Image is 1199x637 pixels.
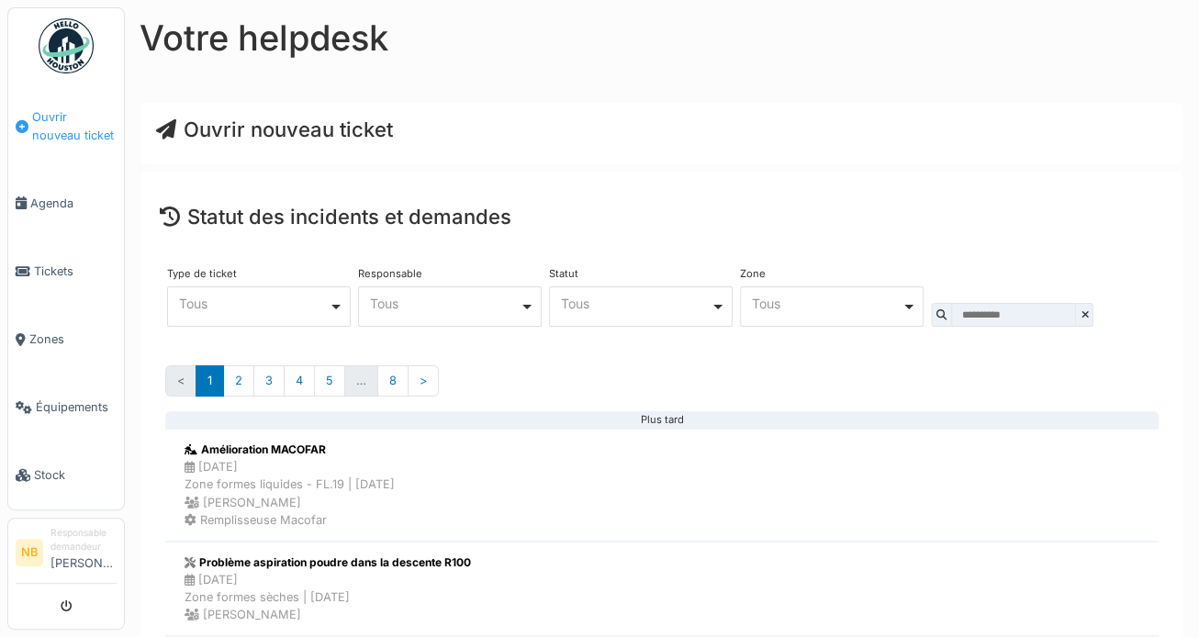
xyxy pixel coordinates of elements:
a: 3 [253,365,285,396]
span: Agenda [30,195,117,212]
span: Stock [34,466,117,484]
a: 8 [377,365,409,396]
a: Amélioration MACOFAR [DATE]Zone formes liquides - FL.19 | [DATE] [PERSON_NAME] Remplisseuse Macofar [165,429,1159,542]
label: Zone [740,269,766,279]
div: Tous [752,298,902,308]
label: Type de ticket [167,269,237,279]
div: [DATE] Zone formes sèches | [DATE] [PERSON_NAME] [185,571,471,624]
li: NB [16,539,43,566]
span: Équipements [36,398,117,416]
a: Agenda [8,169,124,237]
a: Suivant [408,365,439,396]
a: Ouvrir nouveau ticket [8,84,124,169]
a: 5 [314,365,345,396]
div: Plus tard [180,419,1144,421]
div: [DATE] Zone formes liquides - FL.19 | [DATE] [PERSON_NAME] [185,458,395,511]
div: Amélioration MACOFAR [185,441,395,458]
a: Ouvrir nouveau ticket [156,117,393,141]
img: Badge_color-CXgf-gQk.svg [39,18,94,73]
nav: Pages [165,365,1159,410]
h4: Statut des incidents et demandes [160,205,1164,229]
span: Tickets [34,263,117,280]
label: Responsable [358,269,422,279]
a: 2 [223,365,254,396]
a: 4 [284,365,315,396]
a: Problème aspiration poudre dans la descente R100 [DATE]Zone formes sèches | [DATE] [PERSON_NAME] [165,542,1159,637]
label: Statut [549,269,578,279]
div: Remplisseuse Macofar [185,511,395,529]
a: Stock [8,441,124,509]
a: Tickets [8,237,124,305]
div: Tous [370,298,520,308]
div: Tous [561,298,711,308]
li: [PERSON_NAME] [50,526,117,579]
div: Responsable demandeur [50,526,117,554]
a: 1 [196,365,224,396]
a: Zones [8,306,124,374]
a: Équipements [8,374,124,441]
span: Ouvrir nouveau ticket [32,108,117,143]
div: Problème aspiration poudre dans la descente R100 [185,554,471,571]
span: Zones [29,330,117,348]
a: NB Responsable demandeur[PERSON_NAME] [16,526,117,584]
div: Tous [179,298,329,308]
